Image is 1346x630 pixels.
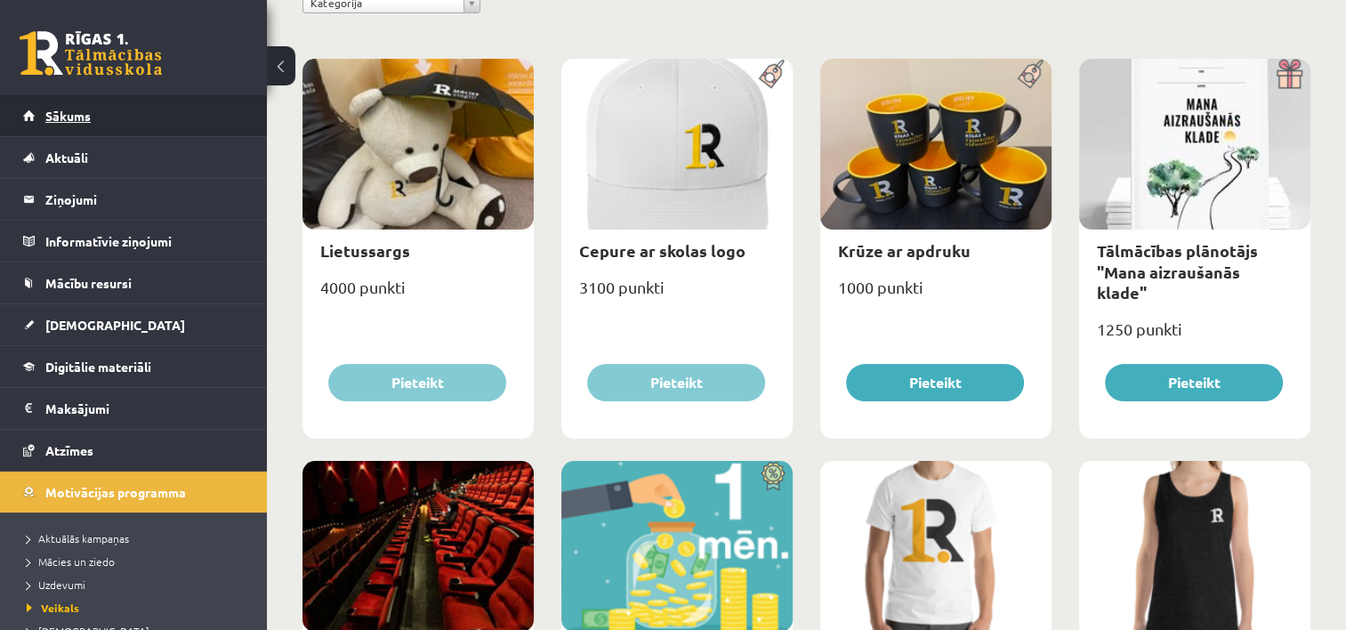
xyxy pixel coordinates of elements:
[1270,59,1310,89] img: Dāvana ar pārsteigumu
[587,364,765,401] button: Pieteikt
[45,442,93,458] span: Atzīmes
[23,95,245,136] a: Sākums
[23,346,245,387] a: Digitālie materiāli
[23,472,245,513] a: Motivācijas programma
[753,59,793,89] img: Populāra prece
[23,430,245,471] a: Atzīmes
[846,364,1024,401] button: Pieteikt
[320,240,410,261] a: Lietussargs
[27,577,249,593] a: Uzdevumi
[45,317,185,333] span: [DEMOGRAPHIC_DATA]
[1105,364,1283,401] button: Pieteikt
[45,108,91,124] span: Sākums
[20,31,162,76] a: Rīgas 1. Tālmācības vidusskola
[838,240,971,261] a: Krūze ar apdruku
[302,272,534,317] div: 4000 punkti
[45,221,245,262] legend: Informatīvie ziņojumi
[27,577,85,592] span: Uzdevumi
[45,359,151,375] span: Digitālie materiāli
[45,149,88,166] span: Aktuāli
[579,240,746,261] a: Cepure ar skolas logo
[23,179,245,220] a: Ziņojumi
[45,484,186,500] span: Motivācijas programma
[328,364,506,401] button: Pieteikt
[753,461,793,491] img: Atlaide
[23,262,245,303] a: Mācību resursi
[1097,240,1258,303] a: Tālmācības plānotājs "Mana aizraušanās klade"
[23,221,245,262] a: Informatīvie ziņojumi
[23,137,245,178] a: Aktuāli
[1012,59,1052,89] img: Populāra prece
[23,304,245,345] a: [DEMOGRAPHIC_DATA]
[27,600,249,616] a: Veikals
[23,388,245,429] a: Maksājumi
[1079,314,1310,359] div: 1250 punkti
[27,554,115,569] span: Mācies un ziedo
[820,272,1052,317] div: 1000 punkti
[27,601,79,615] span: Veikals
[27,531,129,545] span: Aktuālās kampaņas
[27,530,249,546] a: Aktuālās kampaņas
[27,553,249,569] a: Mācies un ziedo
[45,275,132,291] span: Mācību resursi
[45,179,245,220] legend: Ziņojumi
[561,272,793,317] div: 3100 punkti
[45,388,245,429] legend: Maksājumi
